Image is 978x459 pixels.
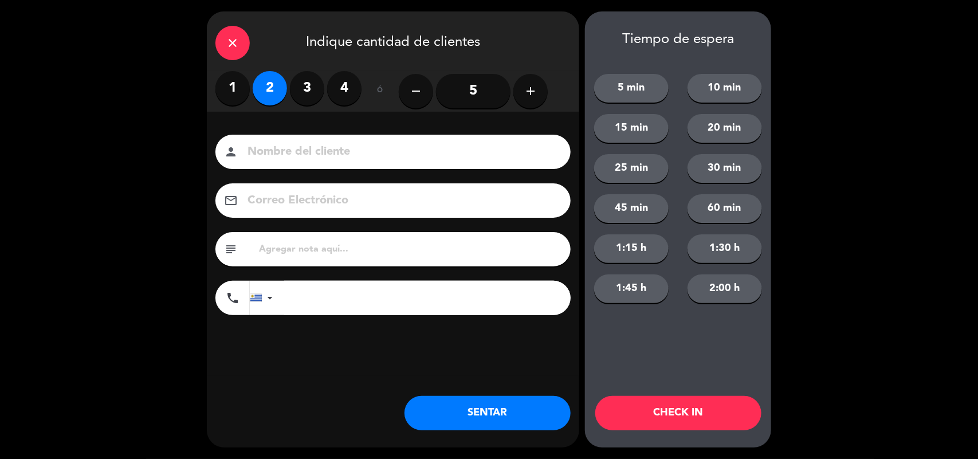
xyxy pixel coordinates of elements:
div: Tiempo de espera [585,32,771,48]
button: 45 min [594,194,669,223]
button: 1:45 h [594,274,669,303]
i: phone [226,291,239,305]
button: 5 min [594,74,669,103]
button: remove [399,74,433,108]
label: 1 [215,71,250,105]
i: person [224,145,238,159]
label: 2 [253,71,287,105]
button: 60 min [688,194,762,223]
button: 30 min [688,154,762,183]
button: 1:15 h [594,234,669,263]
button: add [513,74,548,108]
i: remove [409,84,423,98]
i: email [224,194,238,207]
button: 1:30 h [688,234,762,263]
input: Correo Electrónico [246,191,556,211]
i: subject [224,242,238,256]
button: 25 min [594,154,669,183]
button: 10 min [688,74,762,103]
button: SENTAR [404,396,571,430]
button: CHECK IN [595,396,761,430]
div: Indique cantidad de clientes [207,11,579,71]
div: Uruguay: +598 [250,281,277,315]
input: Nombre del cliente [246,142,556,162]
button: 20 min [688,114,762,143]
label: 3 [290,71,324,105]
i: close [226,36,239,50]
button: 2:00 h [688,274,762,303]
button: 15 min [594,114,669,143]
input: Agregar nota aquí... [258,241,562,257]
div: ó [362,71,399,111]
i: add [524,84,537,98]
label: 4 [327,71,362,105]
